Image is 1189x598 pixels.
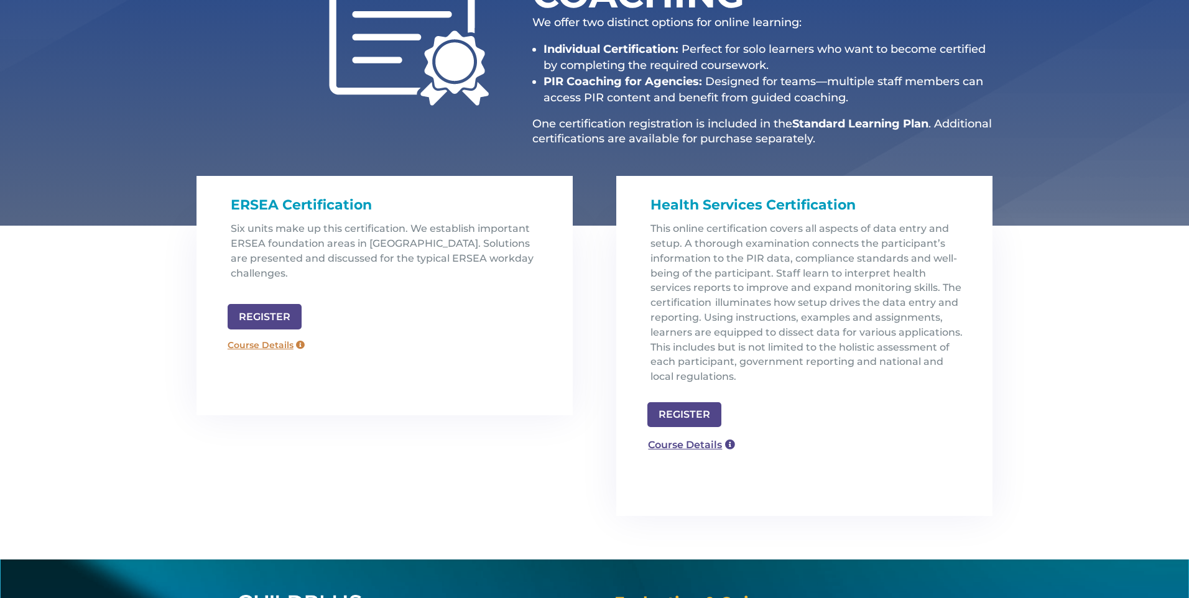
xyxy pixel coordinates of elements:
span: One certification registration is included in the [532,117,792,131]
span: ERSEA Certification [231,196,372,213]
a: REGISTER [228,304,302,329]
strong: Standard Learning Plan [792,117,928,131]
span: This online certification covers all aspects of data entry and setup. A thorough examination conn... [650,223,963,382]
li: Designed for teams—multiple staff members can access PIR content and benefit from guided coaching. [544,73,992,106]
a: Course Details [221,336,311,356]
span: Health Services Certification [650,196,856,213]
span: We offer two distinct options for online learning: [532,16,802,29]
span: . Additional certifications are available for purchase separately. [532,117,992,145]
p: Six units make up this certification. We establish important ERSEA foundation areas in [GEOGRAPHI... [231,221,548,290]
a: REGISTER [647,402,721,428]
a: Course Details [641,433,742,456]
strong: PIR Coaching for Agencies: [544,75,702,88]
strong: Individual Certification: [544,42,678,56]
li: Perfect for solo learners who want to become certified by completing the required coursework. [544,41,992,73]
